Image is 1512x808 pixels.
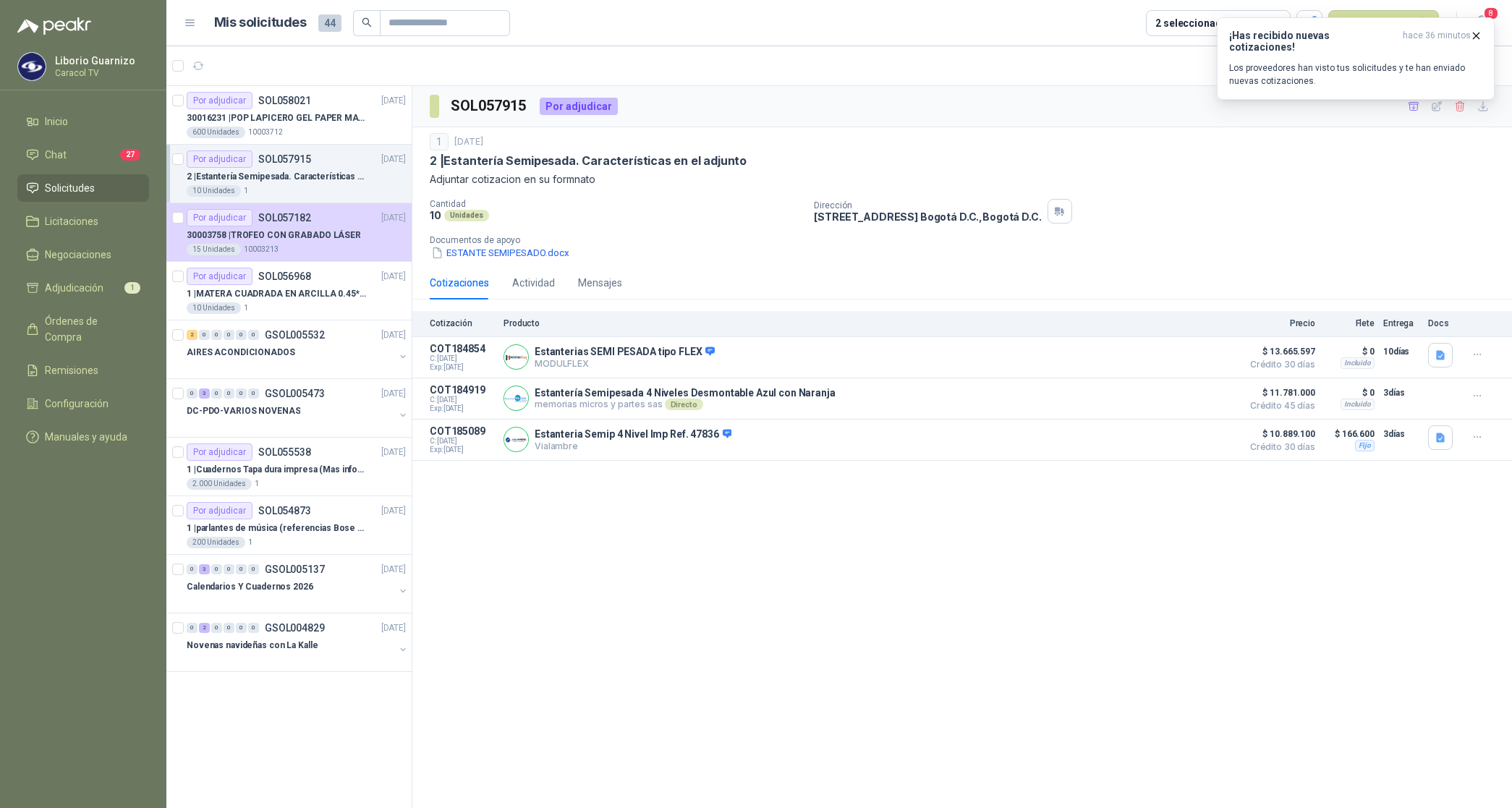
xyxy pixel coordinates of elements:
[430,235,1506,245] p: Documentos de apoyo
[255,478,259,490] p: 1
[265,330,325,340] p: GSOL005532
[1341,357,1375,369] div: Incluido
[187,92,252,109] div: Por adjudicar
[381,211,406,225] p: [DATE]
[318,14,341,32] span: 44
[45,396,109,412] span: Configuración
[1469,10,1495,36] button: 8
[381,504,406,518] p: [DATE]
[1243,401,1315,410] span: Crédito 45 días
[535,358,715,369] p: MODULFLEX
[187,330,198,340] div: 2
[258,271,311,281] p: SOL056968
[236,330,247,340] div: 0
[381,621,406,635] p: [DATE]
[199,564,210,574] div: 3
[258,506,311,516] p: SOL054873
[430,363,495,372] span: Exp: [DATE]
[187,388,198,399] div: 0
[362,17,372,27] span: search
[224,623,234,633] div: 0
[535,428,731,441] p: Estanteria Semip 4 Nivel Imp Ref. 47836
[236,564,247,574] div: 0
[535,346,715,359] p: Estanterias SEMI PESADA tipo FLEX
[187,522,367,535] p: 1 | parlantes de música (referencias Bose o Alexa) CON MARCACION 1 LOGO (Mas datos en el adjunto)
[211,564,222,574] div: 0
[1324,343,1375,360] p: $ 0
[187,478,252,490] div: 2.000 Unidades
[211,330,222,340] div: 0
[1155,15,1233,31] div: 2 seleccionadas
[381,153,406,166] p: [DATE]
[236,388,247,399] div: 0
[17,307,149,351] a: Órdenes de Compra
[120,149,140,161] span: 27
[814,200,1041,210] p: Dirección
[430,133,449,150] div: 1
[1383,425,1419,443] p: 3 días
[1243,318,1315,328] p: Precio
[45,362,98,378] span: Remisiones
[381,563,406,577] p: [DATE]
[430,153,747,169] p: 2 | Estantería Semipesada. Características en el adjunto
[430,396,495,404] span: C: [DATE]
[187,537,245,548] div: 200 Unidades
[578,275,622,291] div: Mensajes
[17,390,149,417] a: Configuración
[187,127,245,138] div: 600 Unidades
[258,213,311,223] p: SOL057182
[17,141,149,169] a: Chat27
[187,502,252,519] div: Por adjudicar
[224,564,234,574] div: 0
[430,437,495,446] span: C: [DATE]
[187,561,409,607] a: 0 3 0 0 0 0 GSOL005137[DATE] Calendarios Y Cuadernos 2026
[535,399,836,410] p: memorias micros y partes sas
[244,185,248,197] p: 1
[18,53,46,80] img: Company Logo
[166,203,412,262] a: Por adjudicarSOL057182[DATE] 30003758 |TROFEO CON GRABADO LÁSER15 Unidades10003213
[1341,399,1375,410] div: Incluido
[430,343,495,354] p: COT184854
[430,318,495,328] p: Cotización
[187,150,252,168] div: Por adjudicar
[248,537,252,548] p: 1
[248,127,283,138] p: 10003712
[187,185,241,197] div: 10 Unidades
[258,447,311,457] p: SOL055538
[187,287,367,301] p: 1 | MATERA CUADRADA EN ARCILLA 0.45*0.45*0.40
[430,245,571,260] button: ESTANTE SEMIPESADO.docx
[199,388,210,399] div: 3
[45,247,111,263] span: Negociaciones
[665,399,703,410] div: Directo
[166,496,412,555] a: Por adjudicarSOL054873[DATE] 1 |parlantes de música (referencias Bose o Alexa) CON MARCACION 1 LO...
[512,275,555,291] div: Actividad
[381,328,406,342] p: [DATE]
[45,280,103,296] span: Adjudicación
[17,174,149,202] a: Solicitudes
[45,429,127,445] span: Manuales y ayuda
[1383,384,1419,401] p: 3 días
[187,385,409,431] a: 0 3 0 0 0 0 GSOL005473[DATE] DC-PDO-VARIOS NOVENAS
[17,274,149,302] a: Adjudicación1
[1324,318,1375,328] p: Flete
[1324,384,1375,401] p: $ 0
[55,56,145,66] p: Liborio Guarnizo
[1229,30,1397,53] h3: ¡Has recibido nuevas cotizaciones!
[1403,30,1471,53] span: hace 36 minutos
[258,95,311,106] p: SOL058021
[45,213,98,229] span: Licitaciones
[17,357,149,384] a: Remisiones
[166,86,412,145] a: Por adjudicarSOL058021[DATE] 30016231 |POP LAPICERO GEL PAPER MATE INKJOY 0.7 (Revisar el adjunto...
[187,564,198,574] div: 0
[166,438,412,496] a: Por adjudicarSOL055538[DATE] 1 |Cuadernos Tapa dura impresa (Mas informacion en el adjunto)2.000 ...
[187,463,367,477] p: 1 | Cuadernos Tapa dura impresa (Mas informacion en el adjunto)
[166,145,412,203] a: Por adjudicarSOL057915[DATE] 2 |Estantería Semipesada. Características en el adjunto10 Unidades1
[211,388,222,399] div: 0
[17,241,149,268] a: Negociaciones
[248,330,259,340] div: 0
[187,623,198,633] div: 0
[535,387,836,399] p: Estantería Semipesada 4 Niveles Desmontable Azul con Naranja
[1243,384,1315,401] span: $ 11.781.000
[187,639,318,652] p: Novenas navideñas con La Kalle
[814,210,1041,223] p: [STREET_ADDRESS] Bogotá D.C. , Bogotá D.C.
